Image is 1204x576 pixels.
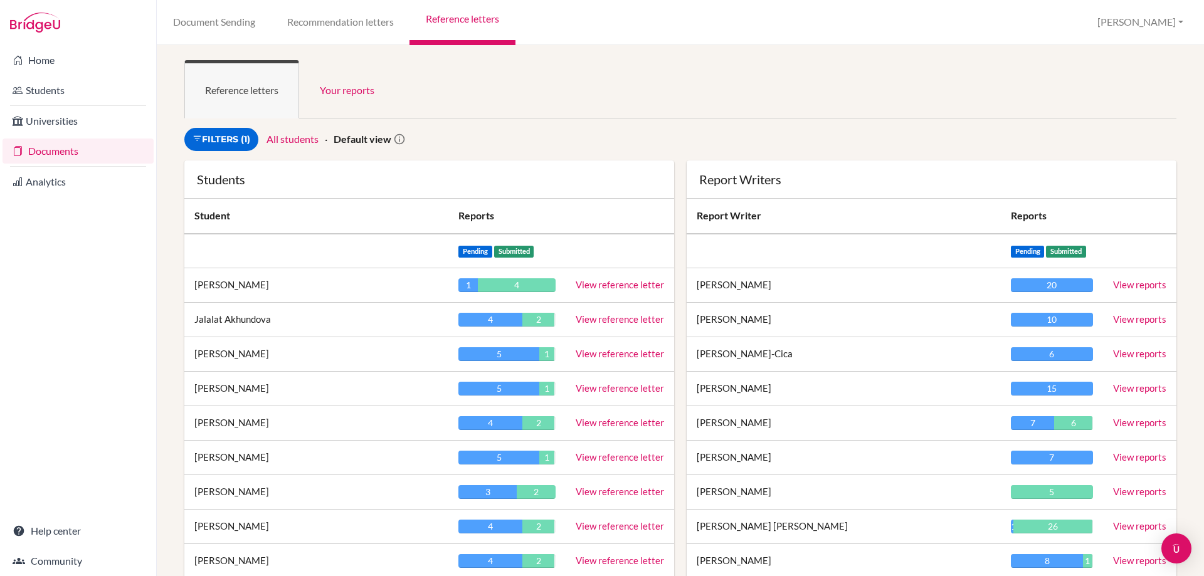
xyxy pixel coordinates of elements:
[458,451,539,464] div: 5
[184,441,448,475] td: [PERSON_NAME]
[687,406,1001,441] td: [PERSON_NAME]
[3,78,154,103] a: Students
[3,48,154,73] a: Home
[576,417,664,428] a: View reference letter
[1011,347,1093,361] div: 6
[1113,348,1166,359] a: View reports
[1083,554,1092,568] div: 1
[3,169,154,194] a: Analytics
[3,139,154,164] a: Documents
[1161,533,1191,563] div: Open Intercom Messenger
[184,199,448,234] th: Student
[1011,246,1045,258] span: Pending
[699,173,1164,186] div: Report Writers
[576,520,664,531] a: View reference letter
[458,554,522,568] div: 4
[1113,451,1166,463] a: View reports
[448,199,674,234] th: Reports
[458,520,522,533] div: 4
[494,246,534,258] span: Submitted
[184,60,299,118] a: Reference letters
[184,268,448,303] td: [PERSON_NAME]
[1011,485,1093,499] div: 5
[687,475,1001,510] td: [PERSON_NAME]
[478,278,556,292] div: 4
[299,60,395,118] a: Your reports
[184,128,258,151] a: Filters (1)
[687,441,1001,475] td: [PERSON_NAME]
[539,451,555,464] div: 1
[687,303,1001,337] td: [PERSON_NAME]
[1011,278,1093,292] div: 20
[687,510,1001,544] td: [PERSON_NAME] [PERSON_NAME]
[184,406,448,441] td: [PERSON_NAME]
[184,303,448,337] td: Jalalat Akhundova
[522,313,554,327] div: 2
[576,348,664,359] a: View reference letter
[522,416,554,430] div: 2
[1113,486,1166,497] a: View reports
[184,510,448,544] td: [PERSON_NAME]
[1013,520,1092,533] div: 26
[458,382,539,395] div: 5
[1011,416,1055,430] div: 7
[458,416,522,430] div: 4
[3,548,154,573] a: Community
[184,337,448,372] td: [PERSON_NAME]
[197,173,662,186] div: Students
[687,337,1001,372] td: [PERSON_NAME]-Cica
[1113,417,1166,428] a: View reports
[458,313,522,327] div: 4
[539,347,555,361] div: 1
[687,372,1001,406] td: [PERSON_NAME]
[3,108,154,134] a: Universities
[1113,382,1166,394] a: View reports
[687,199,1001,234] th: Report Writer
[1054,416,1092,430] div: 6
[517,485,556,499] div: 2
[522,520,554,533] div: 2
[539,382,555,395] div: 1
[1011,313,1093,327] div: 10
[184,372,448,406] td: [PERSON_NAME]
[1011,451,1093,464] div: 7
[458,485,517,499] div: 3
[1011,382,1093,395] div: 15
[576,313,664,325] a: View reference letter
[1001,199,1103,234] th: Reports
[522,554,554,568] div: 2
[687,268,1001,303] td: [PERSON_NAME]
[1113,555,1166,566] a: View reports
[576,486,664,497] a: View reference letter
[3,518,154,543] a: Help center
[1113,520,1166,531] a: View reports
[576,279,664,290] a: View reference letter
[576,451,664,463] a: View reference letter
[458,246,492,258] span: Pending
[458,278,478,292] div: 1
[1113,313,1166,325] a: View reports
[1011,554,1084,568] div: 8
[1046,246,1086,258] span: Submitted
[184,475,448,510] td: [PERSON_NAME]
[1113,279,1166,290] a: View reports
[576,382,664,394] a: View reference letter
[10,13,60,33] img: Bridge-U
[458,347,539,361] div: 5
[576,555,664,566] a: View reference letter
[1092,11,1189,34] button: [PERSON_NAME]
[267,133,319,145] a: All students
[334,133,391,145] strong: Default view
[1011,520,1013,533] div: 1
